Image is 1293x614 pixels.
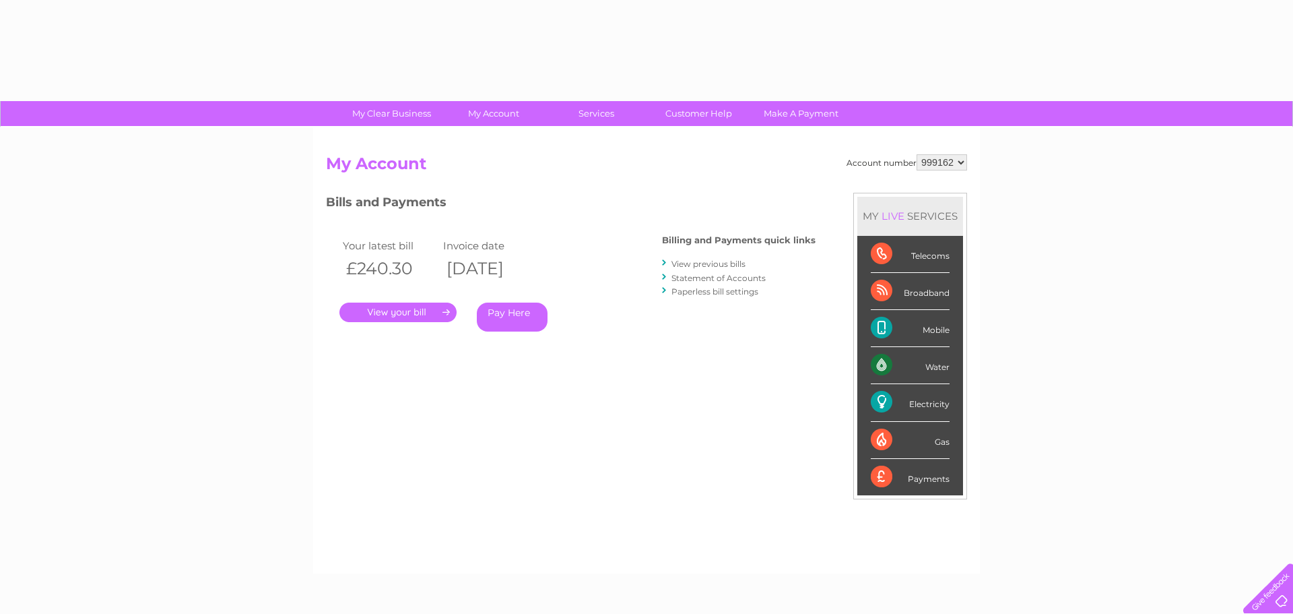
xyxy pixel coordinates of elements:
div: MY SERVICES [857,197,963,235]
div: Broadband [871,273,950,310]
div: Water [871,347,950,384]
a: . [339,303,457,322]
a: Customer Help [643,101,754,126]
div: Electricity [871,384,950,421]
a: Paperless bill settings [671,286,758,297]
a: Pay Here [477,303,548,332]
a: Make A Payment [745,101,857,126]
th: [DATE] [440,255,540,282]
div: Account number [847,154,967,171]
a: My Account [438,101,550,126]
a: Statement of Accounts [671,273,766,283]
div: LIVE [879,210,907,222]
a: My Clear Business [336,101,447,126]
td: Invoice date [440,237,540,255]
div: Telecoms [871,236,950,273]
h2: My Account [326,154,967,180]
td: Your latest bill [339,237,440,255]
div: Mobile [871,310,950,347]
a: View previous bills [671,259,745,269]
h3: Bills and Payments [326,193,816,216]
th: £240.30 [339,255,440,282]
div: Gas [871,422,950,459]
a: Services [541,101,652,126]
h4: Billing and Payments quick links [662,235,816,245]
div: Payments [871,459,950,495]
